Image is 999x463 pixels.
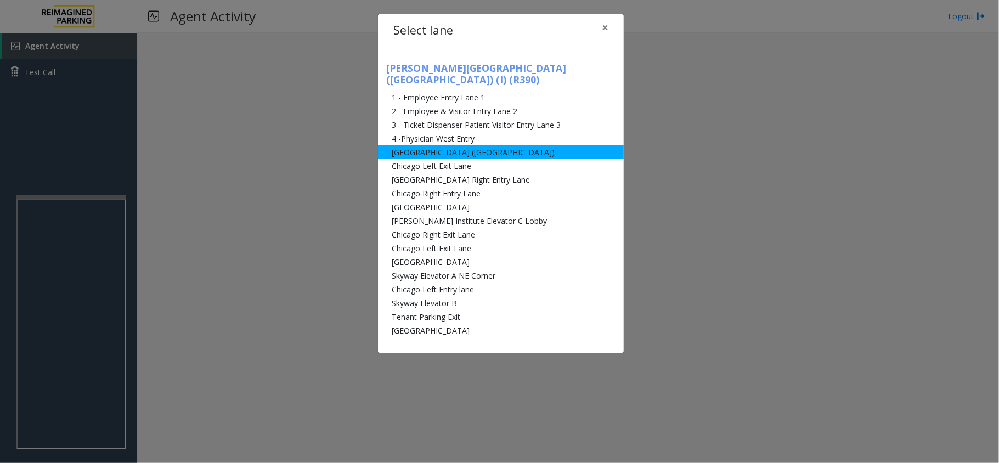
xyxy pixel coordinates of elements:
[378,145,624,159] li: [GEOGRAPHIC_DATA] ([GEOGRAPHIC_DATA])
[378,159,624,173] li: Chicago Left Exit Lane
[378,241,624,255] li: Chicago Left Exit Lane
[378,63,624,89] h5: [PERSON_NAME][GEOGRAPHIC_DATA] ([GEOGRAPHIC_DATA]) (I) (R390)
[378,91,624,104] li: 1 - Employee Entry Lane 1
[378,200,624,214] li: [GEOGRAPHIC_DATA]
[378,255,624,269] li: [GEOGRAPHIC_DATA]
[378,173,624,187] li: [GEOGRAPHIC_DATA] Right Entry Lane
[602,20,608,35] span: ×
[378,104,624,118] li: 2 - Employee & Visitor Entry Lane 2
[378,214,624,228] li: [PERSON_NAME] Institute Elevator C Lobby
[594,14,616,41] button: Close
[378,269,624,283] li: Skyway Elevator A NE Corner
[378,296,624,310] li: Skyway Elevator B
[378,324,624,337] li: [GEOGRAPHIC_DATA]
[393,22,453,39] h4: Select lane
[378,228,624,241] li: Chicago Right Exit Lane
[378,132,624,145] li: 4 -Physician West Entry
[378,283,624,296] li: Chicago Left Entry lane
[378,187,624,200] li: Chicago Right Entry Lane
[378,310,624,324] li: Tenant Parking Exit
[378,118,624,132] li: 3 - Ticket Dispenser Patient Visitor Entry Lane 3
